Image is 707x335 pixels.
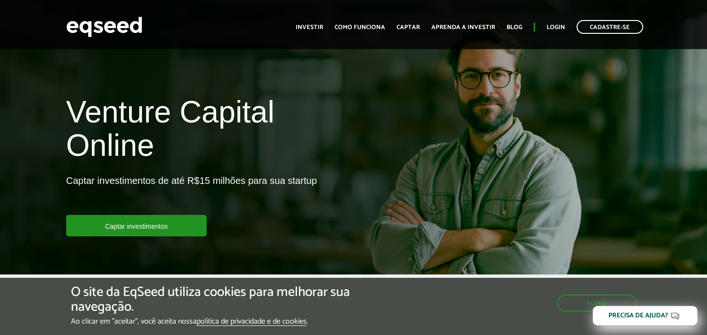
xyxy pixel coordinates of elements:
[197,318,307,326] a: política de privacidade e de cookies
[66,95,347,167] h1: Venture Capital Online
[66,175,317,215] p: Captar investimentos de até R$15 milhões para sua startup
[547,24,565,30] a: Login
[507,24,522,30] a: Blog
[335,24,385,30] a: Como funciona
[71,317,410,326] p: Ao clicar em "aceitar", você aceita nossa .
[397,24,420,30] a: Captar
[71,285,410,315] h5: O site da EqSeed utiliza cookies para melhorar sua navegação.
[577,20,643,34] a: Cadastre-se
[296,24,323,30] a: Investir
[431,24,495,30] a: Aprenda a investir
[66,14,142,40] img: EqSeed
[66,215,207,236] a: Captar investimentos
[557,294,637,312] button: Aceitar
